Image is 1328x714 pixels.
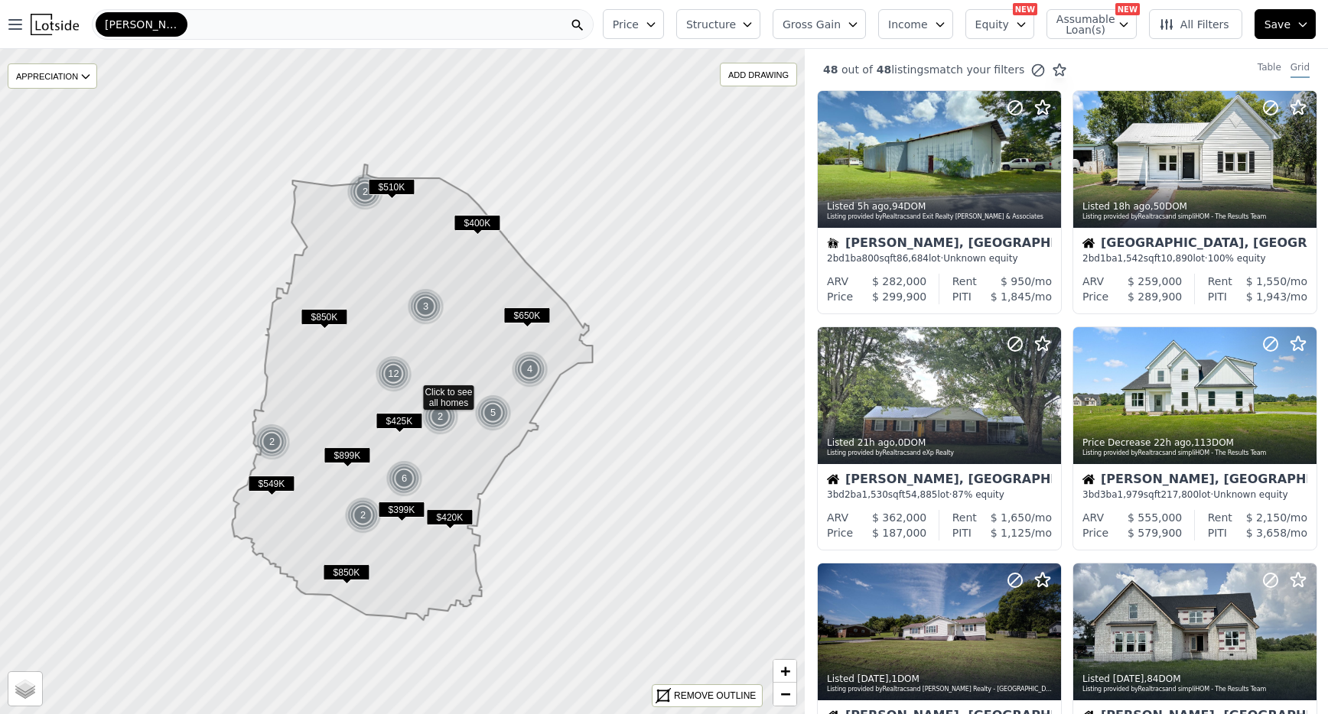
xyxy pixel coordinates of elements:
[1232,274,1307,289] div: /mo
[972,289,1052,304] div: /mo
[897,253,929,264] span: 86,684
[905,489,937,500] span: 54,885
[858,673,889,684] time: 2025-10-01 20:41
[952,510,977,525] div: Rent
[1160,489,1199,500] span: 217,800
[827,200,1053,213] div: Listed , 94 DOM
[376,413,422,429] span: $425K
[872,275,926,287] span: $ 282,000
[1082,213,1309,222] div: Listing provided by Realtracs and simpliHOM - The Results Team
[347,174,383,210] div: 2
[603,9,664,39] button: Price
[1208,525,1227,540] div: PITI
[827,488,1052,501] div: 3 bd 2 ba sqft lot · 87% equity
[817,326,1060,550] a: Listed 21h ago,0DOMListing provided byRealtracsand eXp RealtyHouse[PERSON_NAME], [GEOGRAPHIC_DATA...
[1113,201,1151,212] time: 2025-10-02 23:16
[827,449,1053,458] div: Listing provided by Realtracs and eXp Realty
[474,394,512,431] img: g1.png
[827,237,1052,252] div: [PERSON_NAME], [GEOGRAPHIC_DATA]
[1258,61,1281,78] div: Table
[253,424,290,460] div: 2
[1082,449,1309,458] div: Listing provided by Realtracs and simpliHOM - The Results Team
[1046,9,1137,39] button: Assumable Loan(s)
[827,685,1053,694] div: Listing provided by Realtracs and [PERSON_NAME] Realty - [GEOGRAPHIC_DATA]
[378,501,425,524] div: $399K
[105,17,178,32] span: [PERSON_NAME]
[1149,9,1242,39] button: All Filters
[721,63,796,86] div: ADD DRAWING
[783,17,841,32] span: Gross Gain
[975,17,1009,32] span: Equity
[1208,274,1232,289] div: Rent
[426,509,473,531] div: $420K
[780,661,790,680] span: +
[952,289,972,304] div: PITI
[323,564,369,586] div: $850K
[454,215,500,231] span: $400K
[422,398,458,435] div: 2
[827,437,1053,449] div: Listed , 0 DOM
[827,213,1053,222] div: Listing provided by Realtracs and Exit Realty [PERSON_NAME] & Associates
[817,90,1060,314] a: Listed 5h ago,94DOMListing provided byRealtracsand Exit Realty [PERSON_NAME] & AssociatesMobile[P...
[827,237,839,249] img: Mobile
[8,63,97,89] div: APPRECIATION
[344,497,381,534] div: 2
[511,351,548,388] img: g1.png
[952,525,972,540] div: PITI
[1082,237,1095,249] img: House
[1082,488,1307,501] div: 3 bd 3 ba sqft lot · Unknown equity
[888,17,928,32] span: Income
[375,355,412,392] div: 12
[780,684,790,703] span: −
[676,9,760,39] button: Structure
[1128,527,1182,539] span: $ 579,900
[862,489,888,500] span: 1,530
[344,497,382,534] img: g1.png
[386,460,422,497] div: 6
[248,475,295,498] div: $549K
[31,14,79,35] img: Lotside
[1246,290,1287,303] span: $ 1,943
[1082,510,1104,525] div: ARV
[368,179,415,195] span: $510K
[1227,525,1307,540] div: /mo
[1154,437,1191,448] time: 2025-10-02 19:58
[386,460,423,497] img: g1.png
[972,525,1052,540] div: /mo
[1072,326,1316,550] a: Price Decrease 22h ago,113DOMListing provided byRealtracsand simpliHOM - The Results TeamHouse[PE...
[1013,3,1037,15] div: NEW
[1082,685,1309,694] div: Listing provided by Realtracs and simpliHOM - The Results Team
[407,288,444,325] div: 3
[827,673,1053,685] div: Listed , 1 DOM
[872,527,926,539] span: $ 187,000
[827,289,853,304] div: Price
[1082,473,1307,488] div: [PERSON_NAME], [GEOGRAPHIC_DATA]
[929,62,1025,77] span: match your filters
[613,17,639,32] span: Price
[952,274,977,289] div: Rent
[862,253,880,264] span: 800
[1246,275,1287,287] span: $ 1,550
[1118,253,1144,264] span: 1,542
[773,660,796,683] a: Zoom in
[324,447,370,463] span: $899K
[773,9,866,39] button: Gross Gain
[827,525,853,540] div: Price
[253,424,291,460] img: g1.png
[1082,274,1104,289] div: ARV
[1291,61,1310,78] div: Grid
[827,252,1052,265] div: 2 bd 1 ba sqft lot · Unknown equity
[1072,90,1316,314] a: Listed 18h ago,50DOMListing provided byRealtracsand simpliHOM - The Results TeamHouse[GEOGRAPHIC_...
[1208,510,1232,525] div: Rent
[991,511,1031,524] span: $ 1,650
[1082,237,1307,252] div: [GEOGRAPHIC_DATA], [GEOGRAPHIC_DATA]
[827,510,848,525] div: ARV
[375,355,412,392] img: g1.png
[1227,289,1307,304] div: /mo
[347,174,384,210] img: g1.png
[872,511,926,524] span: $ 362,000
[827,473,839,485] img: House
[827,473,1052,488] div: [PERSON_NAME], [GEOGRAPHIC_DATA]
[977,274,1052,289] div: /mo
[1246,527,1287,539] span: $ 3,658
